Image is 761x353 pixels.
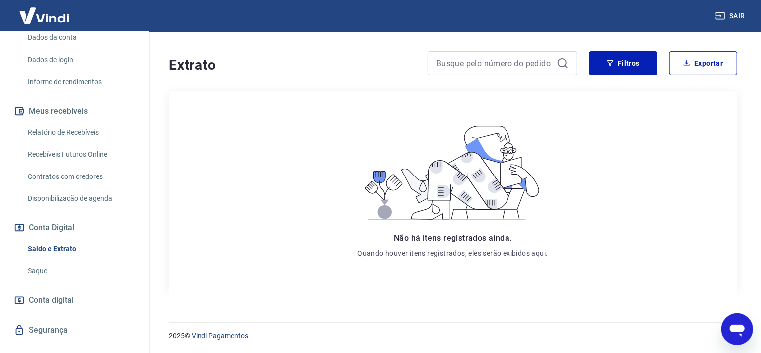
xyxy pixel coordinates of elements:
input: Busque pelo número do pedido [436,56,553,71]
a: Vindi Pagamentos [192,332,248,340]
h4: Extrato [169,55,416,75]
a: Contratos com credores [24,167,137,187]
button: Meus recebíveis [12,100,137,122]
button: Exportar [669,51,737,75]
img: Vindi [12,0,77,31]
span: Não há itens registrados ainda. [394,233,511,243]
p: Quando houver itens registrados, eles serão exibidos aqui. [357,248,548,258]
a: Saldo e Extrato [24,239,137,259]
iframe: Botão para abrir a janela de mensagens [721,313,753,345]
a: Segurança [12,319,137,341]
button: Filtros [589,51,657,75]
button: Sair [713,7,749,25]
a: Dados de login [24,50,137,70]
span: Conta digital [29,293,74,307]
a: Informe de rendimentos [24,72,137,92]
p: 2025 © [169,331,737,341]
a: Recebíveis Futuros Online [24,144,137,165]
a: Saque [24,261,137,281]
a: Dados da conta [24,27,137,48]
a: Relatório de Recebíveis [24,122,137,143]
button: Conta Digital [12,217,137,239]
a: Disponibilização de agenda [24,188,137,209]
a: Conta digital [12,289,137,311]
